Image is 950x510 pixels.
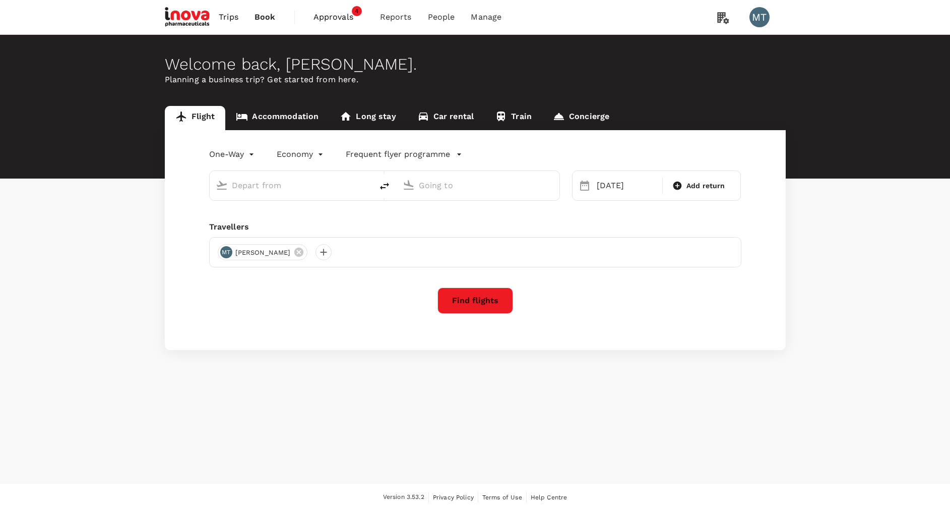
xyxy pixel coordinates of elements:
span: Version 3.53.2 [383,492,424,502]
img: iNova Pharmaceuticals [165,6,211,28]
p: Planning a business trip? Get started from here. [165,74,786,86]
div: MT [749,7,770,27]
span: Approvals [313,11,364,23]
span: Privacy Policy [433,494,474,501]
div: Welcome back , [PERSON_NAME] . [165,55,786,74]
a: Concierge [542,106,620,130]
p: Frequent flyer programme [346,148,450,160]
button: Open [552,184,554,186]
a: Privacy Policy [433,492,474,503]
a: Flight [165,106,226,130]
div: MT[PERSON_NAME] [218,244,308,260]
a: Terms of Use [482,492,522,503]
button: delete [372,174,397,198]
span: Manage [471,11,501,23]
div: One-Way [209,146,257,162]
span: Help Centre [531,494,567,501]
a: Train [484,106,542,130]
input: Depart from [232,178,351,193]
span: Trips [219,11,238,23]
span: Add return [686,181,725,191]
a: Accommodation [225,106,329,130]
span: People [428,11,455,23]
a: Long stay [329,106,406,130]
span: Reports [380,11,412,23]
div: MT [220,246,232,258]
button: Frequent flyer programme [346,148,462,160]
input: Going to [419,178,538,193]
div: Economy [277,146,326,162]
span: Book [255,11,276,23]
span: 4 [352,6,362,16]
div: Travellers [209,221,741,233]
button: Find flights [437,288,513,314]
span: [PERSON_NAME] [229,248,297,258]
div: [DATE] [593,176,660,196]
a: Car rental [407,106,485,130]
a: Help Centre [531,492,567,503]
button: Open [365,184,367,186]
span: Terms of Use [482,494,522,501]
